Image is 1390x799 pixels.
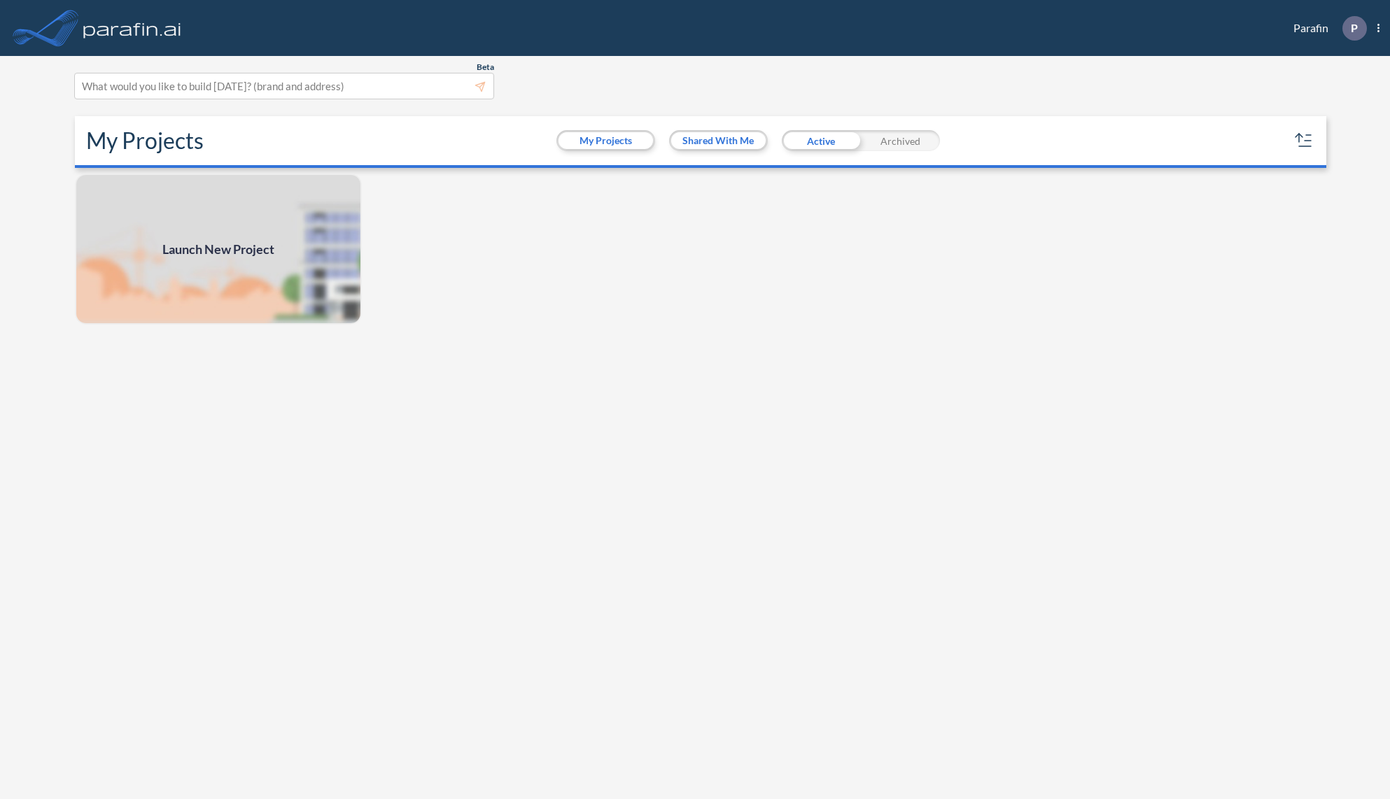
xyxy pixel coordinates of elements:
button: Shared With Me [671,132,766,149]
img: logo [80,14,184,42]
div: Archived [861,130,940,151]
button: My Projects [559,132,653,149]
a: Launch New Project [75,174,362,325]
span: Beta [477,62,494,73]
div: Active [782,130,861,151]
h2: My Projects [86,127,204,154]
div: Parafin [1272,16,1380,41]
p: P [1351,22,1358,34]
img: add [75,174,362,325]
span: Launch New Project [162,240,274,259]
button: sort [1293,129,1315,152]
